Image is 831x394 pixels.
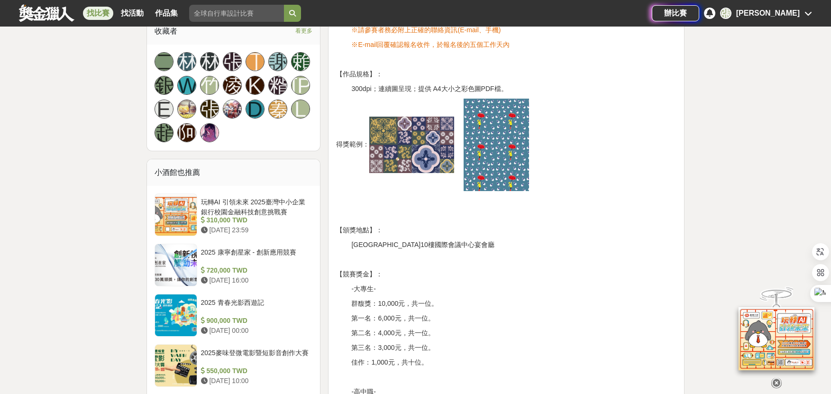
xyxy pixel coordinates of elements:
[201,316,309,326] div: 900,000 TWD
[351,285,375,293] span: -大專生-
[201,275,309,285] div: [DATE] 16:00
[201,225,309,235] div: [DATE] 23:59
[295,26,312,36] span: 看更多
[268,100,287,119] a: 蓁
[336,226,383,234] span: 【頒獎地點】：
[201,298,309,316] div: 2025 青春光影西遊記
[201,326,309,336] div: [DATE] 00:00
[351,344,434,351] span: 第三名：3,000元，共一位。
[83,7,113,20] a: 找比賽
[201,348,309,366] div: 2025麥味登微電影暨短影音創作大賽
[652,5,699,21] a: 辦比賽
[201,366,309,376] div: 550,000 TWD
[351,85,507,92] span: 300dpi；連續圖呈現；提供 A4大小之彩色圖PDF檔。
[178,100,196,118] img: Avatar
[736,8,800,19] div: [PERSON_NAME]
[351,26,501,34] span: ※請參賽者務必附上正確的聯絡資訊(E-mail、手機)
[155,193,313,236] a: 玩轉AI 引領未來 2025臺灣中小企業銀行校園金融科技創意挑戰賽 310,000 TWD [DATE] 23:59
[177,123,196,142] a: 阿
[189,5,284,22] input: 全球自行車設計比賽
[201,247,309,266] div: 2025 康寧創星家 - 創新應用競賽
[155,294,313,337] a: 2025 青春光影西遊記 900,000 TWD [DATE] 00:00
[291,76,310,95] a: [PERSON_NAME]
[200,52,219,71] a: 林
[246,52,265,71] a: 丁
[117,7,147,20] a: 找活動
[223,100,242,119] a: Avatar
[177,52,196,71] a: 林
[155,100,174,119] a: E
[147,159,320,186] div: 小酒館也推薦
[155,123,174,142] a: 趙
[720,8,731,19] div: 張
[223,76,242,95] a: 凌
[351,241,494,248] span: [GEOGRAPHIC_DATA]10樓國際會議中心宴會廳
[336,140,529,148] span: 得獎範例：
[155,52,174,71] a: 二
[201,376,309,386] div: [DATE] 10:00
[291,100,310,119] a: L
[246,100,265,119] a: D
[336,270,383,278] span: 【競賽獎金】：
[200,76,219,95] a: 竹
[155,344,313,387] a: 2025麥味登微電影暨短影音創作大賽 550,000 TWD [DATE] 10:00
[223,52,242,71] a: 張
[200,100,219,119] a: 張
[291,52,310,71] a: 賴
[739,307,814,370] img: d2146d9a-e6f6-4337-9592-8cefde37ba6b.png
[268,52,287,71] a: 謝
[155,27,177,35] span: 收藏者
[200,123,219,142] a: Avatar
[351,314,434,322] span: 第一名：6,000元，共一位。
[155,244,313,286] a: 2025 康寧創星家 - 創新應用競賽 720,000 TWD [DATE] 16:00
[246,76,265,95] a: K
[201,266,309,275] div: 720,000 TWD
[177,100,196,119] a: Avatar
[351,329,434,337] span: 第二名：4,000元，共一位。
[201,215,309,225] div: 310,000 TWD
[177,76,196,95] a: W
[155,76,174,95] a: 銀
[201,124,219,142] img: Avatar
[351,300,438,307] span: 群馥獎：10,000元，共一位。
[268,76,287,95] a: 糈
[336,70,383,78] span: 【作品規格】：
[223,100,241,118] img: Avatar
[351,41,510,48] span: ※E-mail回覆確認報名收件，於報名後的五個工作天內
[351,358,428,366] span: 佳作：1,000元，共十位。
[201,197,309,215] div: 玩轉AI 引領未來 2025臺灣中小企業銀行校園金融科技創意挑戰賽
[151,7,182,20] a: 作品集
